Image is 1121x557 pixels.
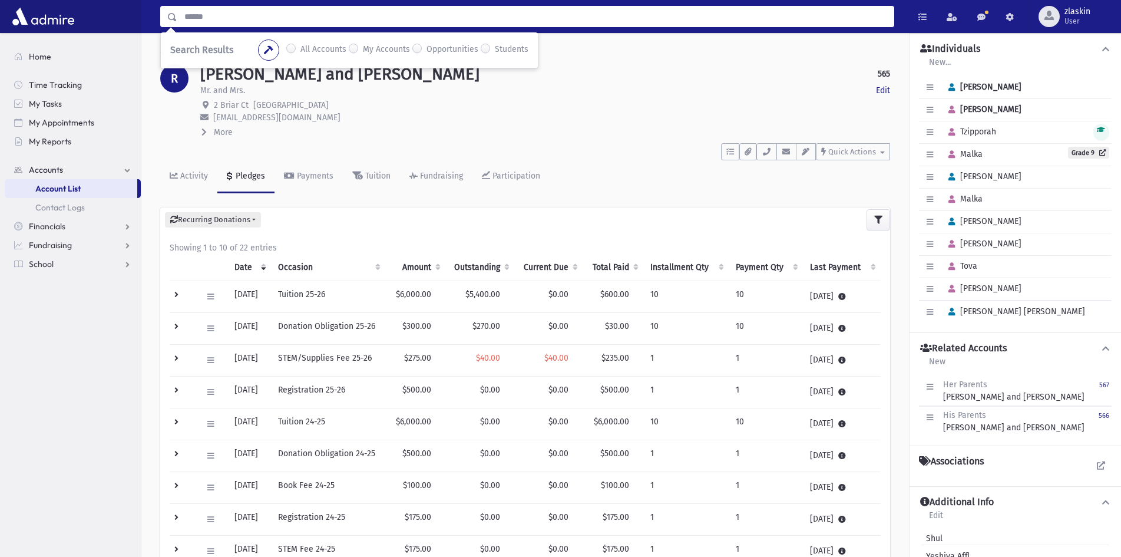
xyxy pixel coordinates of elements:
span: $235.00 [601,353,629,363]
span: $0.00 [548,544,568,554]
span: [PERSON_NAME] [943,284,1021,294]
span: zlaskin [1064,7,1090,17]
button: Additional Info [919,496,1112,509]
td: [DATE] [803,472,881,503]
a: Participation [472,160,550,193]
span: More [214,127,233,137]
th: Installment Qty: activate to sort column ascending [643,254,729,281]
span: School [29,259,54,269]
td: STEM/Supplies Fee 25-26 [271,344,385,376]
span: Malka [943,149,983,159]
td: [DATE] [227,312,271,344]
label: My Accounts [363,43,410,57]
span: $40.00 [544,353,568,363]
span: Search Results [170,44,233,55]
td: Donation Obligation 24-25 [271,440,385,472]
h4: Individuals [920,43,980,55]
td: 10 [729,281,803,312]
td: Tuition 24-25 [271,408,385,440]
span: $600.00 [600,289,629,299]
td: [DATE] [227,503,271,535]
div: Showing 1 to 10 of 22 entries [170,242,881,254]
span: $0.00 [548,321,568,331]
strong: 565 [878,68,890,80]
span: $40.00 [476,353,500,363]
a: Activity [160,160,217,193]
span: $175.00 [603,512,629,522]
span: $500.00 [600,385,629,395]
button: More [200,126,234,139]
td: [DATE] [227,376,271,408]
span: Accounts [29,164,63,175]
th: Total Paid: activate to sort column ascending [583,254,643,281]
span: $0.00 [480,417,500,427]
span: $175.00 [603,544,629,554]
a: My Reports [5,132,141,151]
span: $0.00 [480,385,500,395]
span: $30.00 [605,321,629,331]
a: My Appointments [5,113,141,132]
td: $275.00 [385,344,445,376]
th: Last Payment: activate to sort column ascending [803,254,881,281]
div: Pledges [233,171,265,181]
td: [DATE] [803,312,881,344]
th: Outstanding: activate to sort column ascending [445,254,514,281]
td: Donation Obligation 25-26 [271,312,385,344]
div: Activity [178,171,208,181]
th: Date: activate to sort column ascending [227,254,271,281]
input: Search [177,6,894,27]
a: 567 [1099,378,1109,403]
span: Account List [35,183,81,194]
button: Quick Actions [816,143,890,160]
span: $0.00 [480,544,500,554]
small: 566 [1099,412,1109,420]
th: Amount: activate to sort column ascending [385,254,445,281]
span: Fundraising [29,240,72,251]
span: [PERSON_NAME] [943,239,1021,249]
td: 1 [643,472,729,503]
span: $500.00 [600,449,629,459]
div: Payments [295,171,333,181]
td: $6,000.00 [385,408,445,440]
td: $6,000.00 [385,281,445,312]
a: Fundraising [5,236,141,255]
span: His Parents [943,410,986,420]
a: Account List [5,179,137,198]
a: Grade 9 [1068,147,1109,159]
td: 10 [643,281,729,312]
span: $0.00 [480,480,500,490]
h1: [PERSON_NAME] and [PERSON_NAME] [200,64,480,84]
h4: Additional Info [920,496,994,509]
span: [PERSON_NAME] [943,104,1021,114]
td: [DATE] [227,408,271,440]
td: [DATE] [227,440,271,472]
a: Contact Logs [5,198,141,217]
div: Participation [490,171,540,181]
td: [DATE] [227,472,271,503]
td: [DATE] [803,503,881,535]
nav: breadcrumb [160,47,203,64]
td: $300.00 [385,312,445,344]
td: 10 [729,312,803,344]
span: [EMAIL_ADDRESS][DOMAIN_NAME] [213,113,340,123]
p: Mr. and Mrs. [200,84,245,97]
td: 1 [643,344,729,376]
a: School [5,255,141,273]
td: [DATE] [803,408,881,440]
td: $500.00 [385,440,445,472]
h4: Related Accounts [920,342,1007,355]
td: 1 [729,440,803,472]
span: Malka [943,194,983,204]
a: Payments [275,160,343,193]
span: Time Tracking [29,80,82,90]
span: [PERSON_NAME] [943,82,1021,92]
div: Fundraising [418,171,463,181]
a: Financials [5,217,141,236]
span: Quick Actions [828,147,876,156]
span: $100.00 [601,480,629,490]
span: Financials [29,221,65,232]
th: Occasion : activate to sort column ascending [271,254,385,281]
td: 1 [729,376,803,408]
span: [PERSON_NAME] [943,172,1021,182]
span: My Tasks [29,98,62,109]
